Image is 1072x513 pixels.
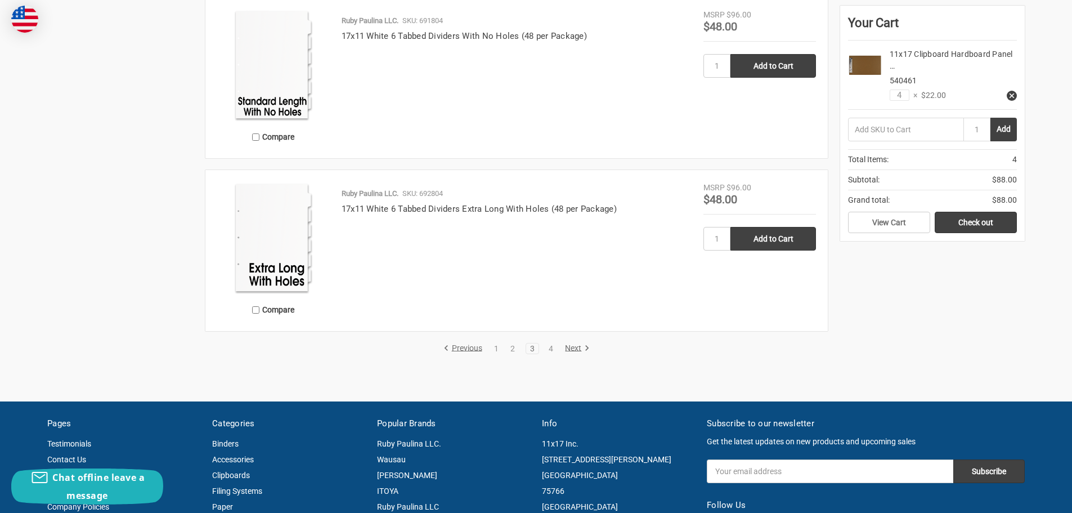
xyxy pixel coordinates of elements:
p: SKU: 692804 [402,188,443,199]
a: Check out [935,212,1017,233]
p: Ruby Paulina LLC. [342,188,398,199]
a: [PERSON_NAME] [377,471,437,480]
a: Accessories [212,455,254,464]
a: Ruby Paulina LLC [377,502,439,511]
a: Contact Us [47,455,86,464]
span: Chat offline leave a message [52,471,145,502]
span: $48.00 [703,20,737,33]
a: 1 [490,345,503,353]
h5: Categories [212,417,365,430]
a: ITOYA [377,487,398,496]
a: Binders [212,439,239,448]
p: SKU: 691804 [402,15,443,26]
span: $96.00 [726,10,751,19]
input: Your email address [707,460,953,483]
span: $22.00 [917,90,946,101]
div: Your Cart [848,14,1017,41]
input: Add to Cart [730,227,816,251]
img: duty and tax information for United States [11,6,38,33]
a: Next [561,344,590,354]
span: Grand total: [848,194,890,206]
span: Total Items: [848,154,889,166]
a: Filing Systems [212,487,262,496]
a: Wausau [377,455,406,464]
span: 540461 [890,76,917,85]
input: Compare [252,306,259,314]
button: Chat offline leave a message [11,469,163,505]
div: MSRP [703,9,725,21]
span: $48.00 [703,193,737,206]
img: 17x11 White 6 Tabbed Dividers With No Holes (48 per Package) [217,9,330,122]
button: Add [990,118,1017,141]
label: Compare [217,301,330,319]
span: × [909,90,917,101]
h5: Pages [47,417,200,430]
img: 11x17 Clipboard Hardboard Panel Featuring a 8" Hinge Clip Brown [848,48,882,82]
span: $96.00 [726,183,751,192]
a: 17x11 White 6 Tabbed Dividers Extra Long With Holes (48 per Package) [342,204,617,214]
p: Get the latest updates on new products and upcoming sales [707,436,1025,448]
label: Compare [217,128,330,146]
a: Clipboards [212,471,250,480]
span: Subtotal: [848,174,880,186]
a: Paper [212,502,233,511]
h5: Follow Us [707,499,1025,512]
input: Compare [252,133,259,141]
a: 17x11 White 6 Tabbed Dividers With No Holes (48 per Package) [342,31,587,41]
a: Previous [443,344,486,354]
span: $88.00 [992,174,1017,186]
img: 17x11 White 6 Tabbed Dividers Extra Long With Holes (48 per Package) [217,182,330,295]
p: Ruby Paulina LLC. [342,15,398,26]
a: 3 [526,345,539,353]
a: 4 [545,345,557,353]
h5: Subscribe to our newsletter [707,417,1025,430]
input: Add SKU to Cart [848,118,963,141]
a: 2 [506,345,519,353]
input: Add to Cart [730,54,816,78]
a: Company Policies [47,502,109,511]
span: $88.00 [992,194,1017,206]
span: 4 [1012,154,1017,166]
input: Subscribe [953,460,1025,483]
div: MSRP [703,182,725,194]
h5: Popular Brands [377,417,530,430]
a: View Cart [848,212,930,233]
h5: Info [542,417,695,430]
a: 11x17 Clipboard Hardboard Panel … [890,50,1013,70]
a: Testimonials [47,439,91,448]
a: Ruby Paulina LLC. [377,439,441,448]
